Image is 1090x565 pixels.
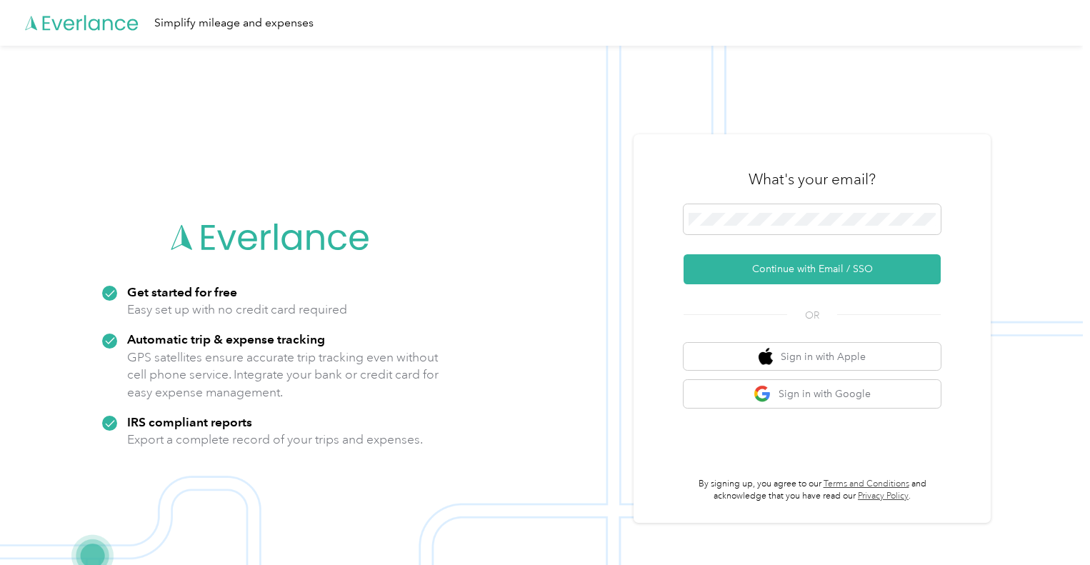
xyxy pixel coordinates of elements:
[858,491,909,501] a: Privacy Policy
[127,414,252,429] strong: IRS compliant reports
[684,478,941,503] p: By signing up, you agree to our and acknowledge that you have read our .
[127,431,423,449] p: Export a complete record of your trips and expenses.
[759,348,773,366] img: apple logo
[684,343,941,371] button: apple logoSign in with Apple
[127,284,237,299] strong: Get started for free
[749,169,876,189] h3: What's your email?
[684,254,941,284] button: Continue with Email / SSO
[684,380,941,408] button: google logoSign in with Google
[127,301,347,319] p: Easy set up with no credit card required
[127,349,439,401] p: GPS satellites ensure accurate trip tracking even without cell phone service. Integrate your bank...
[754,385,771,403] img: google logo
[824,479,909,489] a: Terms and Conditions
[154,14,314,32] div: Simplify mileage and expenses
[787,308,837,323] span: OR
[127,331,325,346] strong: Automatic trip & expense tracking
